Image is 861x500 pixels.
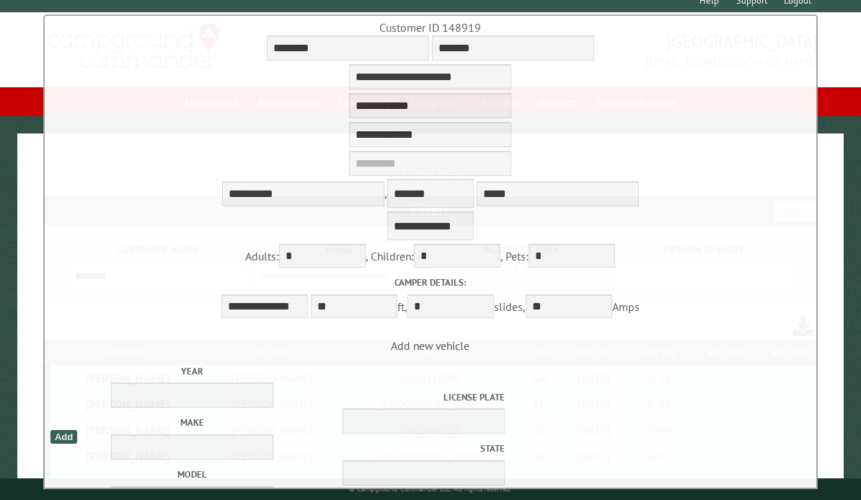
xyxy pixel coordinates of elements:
label: License Plate [299,390,504,404]
label: Model [90,468,295,481]
label: State [299,442,504,455]
div: Add [50,430,77,444]
label: Camper details: [48,276,813,289]
small: © Campground Commander LLC. All rights reserved. [349,484,512,494]
div: Adults: , Children: , Pets: [48,244,813,271]
div: ft, slides, Amps [48,276,813,321]
div: Customer ID 148919 [48,19,813,35]
label: Make [90,416,295,429]
div: , [48,122,813,244]
label: Year [90,364,295,378]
